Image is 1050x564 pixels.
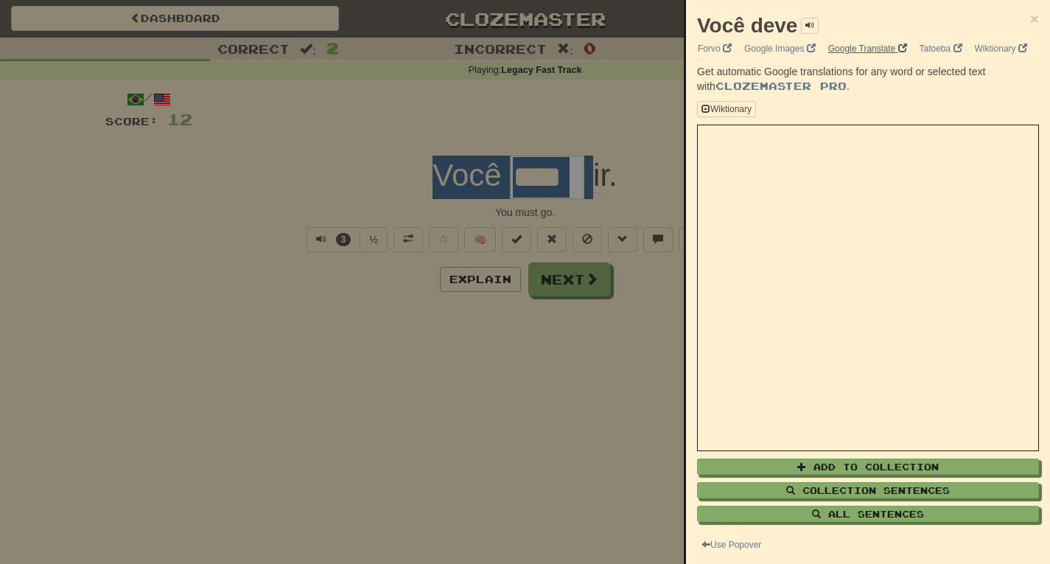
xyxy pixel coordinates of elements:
[1030,11,1039,27] button: Close
[697,482,1039,498] button: Collection Sentences
[970,41,1032,57] a: Wiktionary
[915,41,967,57] a: Tatoeba
[715,80,847,92] a: Clozemaster Pro
[740,41,820,57] a: Google Images
[1030,10,1039,27] span: ×
[824,41,911,57] a: Google Translate
[697,64,1039,94] p: Get automatic Google translations for any word or selected text with .
[697,537,766,553] button: Use Popover
[697,101,756,117] button: Wiktionary
[697,14,797,37] strong: Você deve
[697,506,1039,522] button: All Sentences
[693,41,736,57] a: Forvo
[697,459,1039,475] button: Add to Collection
